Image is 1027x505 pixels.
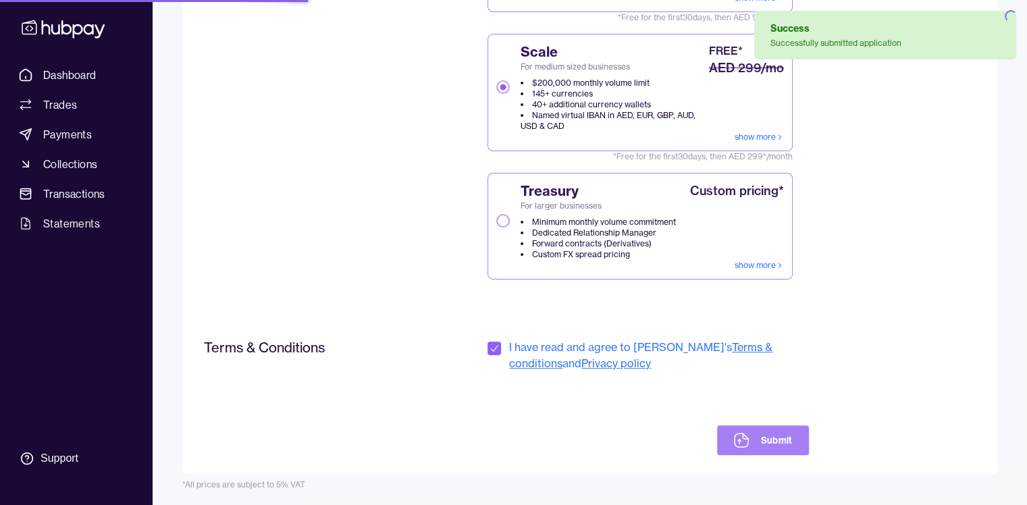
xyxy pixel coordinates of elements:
a: Statements [14,211,138,236]
span: Treasury [521,182,676,201]
div: AED 299/mo [709,59,784,78]
span: Payments [43,126,92,142]
li: Custom FX spread pricing [521,249,676,260]
a: Payments [14,122,138,147]
a: Support [14,444,138,473]
a: Dashboard [14,63,138,87]
span: I have read and agree to [PERSON_NAME]'s and [509,339,808,371]
a: Trades [14,92,138,117]
div: Custom pricing* [690,182,784,201]
li: $200,000 monthly volume limit [521,78,706,88]
li: Minimum monthly volume commitment [521,217,676,228]
a: show more [735,132,784,142]
span: Dashboard [43,67,97,83]
div: Support [41,451,78,466]
a: Collections [14,152,138,176]
li: Forward contracts (Derivatives) [521,238,676,249]
a: Transactions [14,182,138,206]
h2: Terms & Conditions [204,339,407,356]
div: *All prices are subject to 5% VAT [182,479,997,490]
span: Scale [521,43,706,61]
span: *Free for the first 30 days, then AED 299*/month [488,151,792,162]
div: Successfully submitted application [770,38,901,49]
li: 40+ additional currency wallets [521,99,706,110]
div: FREE* [709,43,743,59]
span: For medium sized businesses [521,61,706,72]
li: Dedicated Relationship Manager [521,228,676,238]
li: 145+ currencies [521,88,706,99]
span: Collections [43,156,97,172]
a: Privacy policy [581,356,651,370]
button: TreasuryFor larger businessesMinimum monthly volume commitmentDedicated Relationship ManagerForwa... [496,214,510,228]
span: Transactions [43,186,105,202]
span: Trades [43,97,77,113]
span: *Free for the first 30 days, then AED 99*/month [488,12,792,23]
a: show more [735,260,784,271]
button: Submit [717,425,808,455]
div: Success [770,22,901,35]
li: Named virtual IBAN in AED, EUR, GBP, AUD, USD & CAD [521,110,706,132]
button: ScaleFor medium sized businesses$200,000 monthly volume limit145+ currencies40+ additional curren... [496,80,510,94]
span: For larger businesses [521,201,676,211]
span: Statements [43,215,100,232]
